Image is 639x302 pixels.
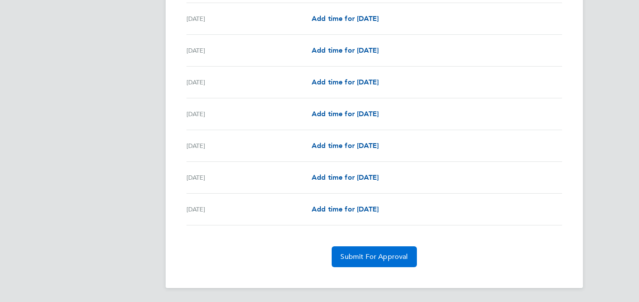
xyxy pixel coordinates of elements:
[186,172,312,183] div: [DATE]
[312,141,379,151] a: Add time for [DATE]
[312,172,379,183] a: Add time for [DATE]
[312,77,379,87] a: Add time for [DATE]
[186,204,312,215] div: [DATE]
[312,13,379,24] a: Add time for [DATE]
[186,13,312,24] div: [DATE]
[186,45,312,56] div: [DATE]
[186,141,312,151] div: [DATE]
[312,205,379,213] span: Add time for [DATE]
[332,246,416,267] button: Submit For Approval
[312,110,379,118] span: Add time for [DATE]
[312,78,379,86] span: Add time for [DATE]
[312,14,379,23] span: Add time for [DATE]
[312,45,379,56] a: Add time for [DATE]
[312,204,379,215] a: Add time for [DATE]
[340,252,408,261] span: Submit For Approval
[312,46,379,54] span: Add time for [DATE]
[312,173,379,181] span: Add time for [DATE]
[312,109,379,119] a: Add time for [DATE]
[186,77,312,87] div: [DATE]
[312,141,379,150] span: Add time for [DATE]
[186,109,312,119] div: [DATE]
